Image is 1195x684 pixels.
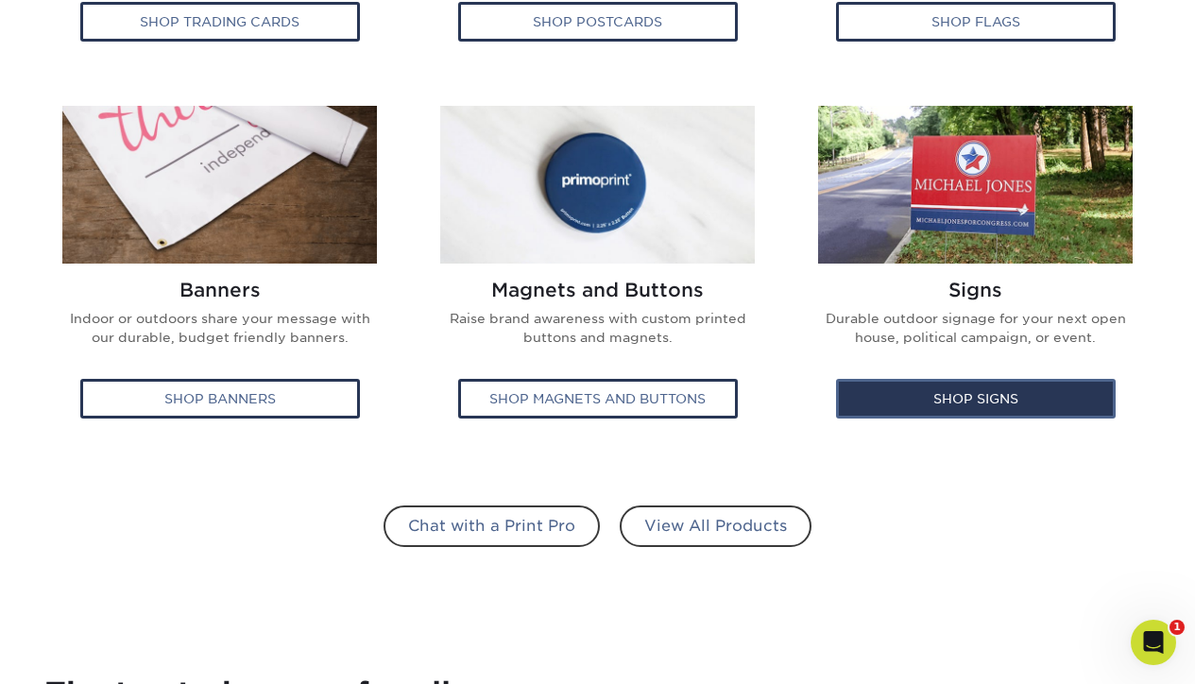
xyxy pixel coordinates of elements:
p: Durable outdoor signage for your next open house, political campaign, or event. [816,309,1135,363]
a: Signs Signs Durable outdoor signage for your next open house, political campaign, or event. Shop ... [801,106,1151,437]
div: Shop Banners [80,379,360,419]
img: Banners [62,106,377,264]
a: Magnets and Buttons Magnets and Buttons Raise brand awareness with custom printed buttons and mag... [423,106,773,437]
p: Indoor or outdoors share your message with our durable, budget friendly banners. [60,309,380,363]
img: Magnets and Buttons [440,106,755,264]
div: Shop Flags [836,2,1116,42]
h2: Banners [60,279,380,301]
img: Signs [818,106,1133,264]
a: Chat with a Print Pro [384,505,600,547]
h2: Magnets and Buttons [438,279,758,301]
iframe: Intercom live chat [1131,620,1176,665]
h2: Signs [816,279,1135,301]
p: Raise brand awareness with custom printed buttons and magnets. [438,309,758,363]
div: Shop Signs [836,379,1116,419]
div: Shop Trading Cards [80,2,360,42]
div: Shop Magnets and Buttons [458,379,738,419]
div: Shop Postcards [458,2,738,42]
a: View All Products [620,505,811,547]
span: 1 [1169,620,1185,635]
a: Banners Banners Indoor or outdoors share your message with our durable, budget friendly banners. ... [45,106,395,437]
